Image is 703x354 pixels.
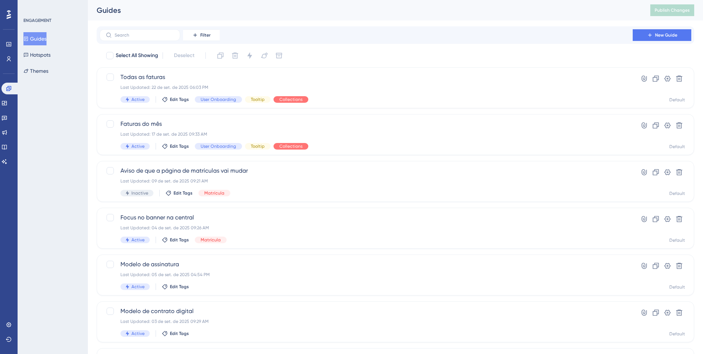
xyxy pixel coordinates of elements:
span: Modelo de contrato digital [120,307,612,316]
span: Focus no banner na central [120,213,612,222]
button: Publish Changes [650,4,694,16]
span: Todas as faturas [120,73,612,82]
span: Edit Tags [170,143,189,149]
span: New Guide [655,32,677,38]
span: User Onboarding [201,143,236,149]
span: Active [131,331,145,336]
span: Collections [279,97,302,102]
span: Matrícula [204,190,224,196]
button: New Guide [633,29,691,41]
input: Search [115,33,174,38]
span: Tooltip [251,143,265,149]
span: Edit Tags [170,331,189,336]
div: Last Updated: 09 de set. de 2025 09:21 AM [120,178,612,184]
button: Edit Tags [165,190,193,196]
button: Edit Tags [162,331,189,336]
span: Active [131,143,145,149]
div: Default [669,97,685,103]
div: Last Updated: 22 de set. de 2025 06:03 PM [120,84,612,90]
div: Default [669,284,685,290]
div: Last Updated: 17 de set. de 2025 09:33 AM [120,131,612,137]
button: Hotspots [23,48,51,61]
span: Active [131,237,145,243]
span: Filter [200,32,211,38]
span: Collections [279,143,302,149]
span: Select All Showing [116,51,158,60]
div: ENGAGEMENT [23,18,51,23]
button: Edit Tags [162,97,189,102]
button: Filter [183,29,220,41]
button: Edit Tags [162,143,189,149]
span: Edit Tags [170,97,189,102]
span: Tooltip [251,97,265,102]
button: Deselect [167,49,201,62]
div: Default [669,191,685,196]
div: Last Updated: 04 de set. de 2025 09:26 AM [120,225,612,231]
button: Guides [23,32,47,45]
span: Publish Changes [655,7,690,13]
span: Edit Tags [174,190,193,196]
span: Active [131,97,145,102]
span: Modelo de assinatura [120,260,612,269]
span: Inactive [131,190,148,196]
span: Matrícula [201,237,221,243]
span: Deselect [174,51,194,60]
button: Edit Tags [162,237,189,243]
span: Edit Tags [170,284,189,290]
div: Last Updated: 05 de set. de 2025 04:54 PM [120,272,612,278]
span: Edit Tags [170,237,189,243]
div: Default [669,144,685,150]
div: Guides [97,5,632,15]
div: Default [669,331,685,337]
span: Faturas do mês [120,120,612,128]
span: Active [131,284,145,290]
button: Themes [23,64,48,78]
span: User Onboarding [201,97,236,102]
div: Last Updated: 03 de set. de 2025 09:29 AM [120,319,612,324]
button: Edit Tags [162,284,189,290]
span: Aviso de que a página de matrículas vai mudar [120,166,612,175]
div: Default [669,237,685,243]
